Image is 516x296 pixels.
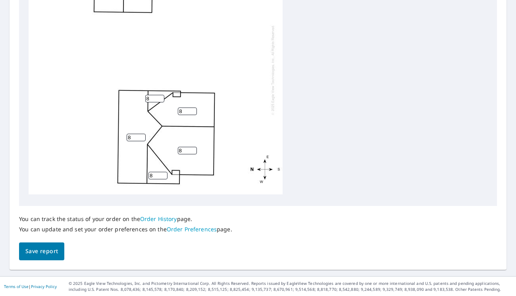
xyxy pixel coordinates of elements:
[19,242,64,260] button: Save report
[19,215,232,223] p: You can track the status of your order on the page.
[4,284,57,289] p: |
[69,281,512,292] p: © 2025 Eagle View Technologies, Inc. and Pictometry International Corp. All Rights Reserved. Repo...
[4,284,29,289] a: Terms of Use
[167,225,217,233] a: Order Preferences
[140,215,177,223] a: Order History
[25,246,58,256] span: Save report
[19,226,232,233] p: You can update and set your order preferences on the page.
[31,284,57,289] a: Privacy Policy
